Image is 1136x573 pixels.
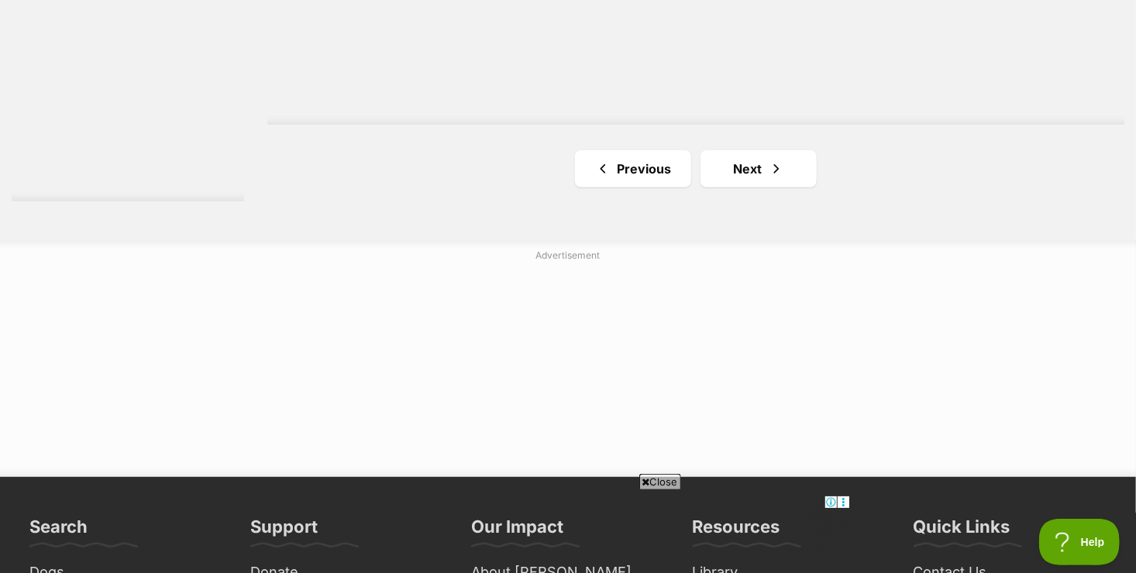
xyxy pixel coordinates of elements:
nav: Pagination [267,150,1124,187]
h3: Quick Links [914,516,1010,547]
h3: Search [29,516,88,547]
iframe: Advertisement [192,268,944,461]
h3: Support [250,516,318,547]
a: Next page [701,150,817,187]
iframe: Help Scout Beacon - Open [1039,519,1121,565]
span: Close [639,474,681,489]
a: Previous page [575,150,691,187]
iframe: Advertisement [286,496,850,565]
